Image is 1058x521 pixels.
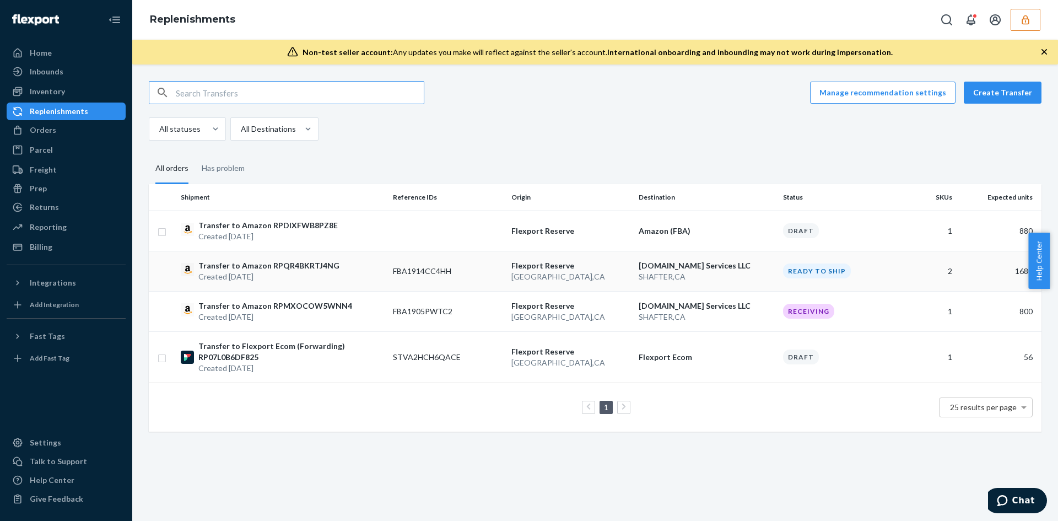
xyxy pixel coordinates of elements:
button: Open Search Box [936,9,958,31]
a: Home [7,44,126,62]
a: Replenishments [7,103,126,120]
div: Add Fast Tag [30,353,69,363]
div: Freight [30,164,57,175]
a: Freight [7,161,126,179]
th: Origin [507,184,634,211]
div: Draft [783,223,819,238]
div: Give Feedback [30,493,83,504]
div: All orders [155,154,188,184]
div: Fast Tags [30,331,65,342]
ol: breadcrumbs [141,4,244,36]
a: Parcel [7,141,126,159]
p: [GEOGRAPHIC_DATA] , CA [511,311,630,323]
td: FBA1905PWTC2 [388,291,507,331]
div: Draft [783,350,819,364]
p: Created [DATE] [198,271,339,282]
a: Help Center [7,471,126,489]
th: Expected units [957,184,1041,211]
td: 1 [897,331,957,383]
span: 25 results per page [950,402,1017,412]
button: Give Feedback [7,490,126,508]
p: SHAFTER , CA [639,271,774,282]
p: SHAFTER , CA [639,311,774,323]
a: Orders [7,121,126,139]
span: International onboarding and inbounding may not work during impersonation. [607,47,893,57]
img: Flexport logo [12,14,59,25]
a: Page 1 is your current page [602,402,611,412]
a: Inbounds [7,63,126,80]
div: Returns [30,202,59,213]
span: Non-test seller account: [303,47,393,57]
td: 1 [897,211,957,251]
div: Orders [30,125,56,136]
p: [DOMAIN_NAME] Services LLC [639,300,774,311]
p: [DOMAIN_NAME] Services LLC [639,260,774,271]
a: Returns [7,198,126,216]
a: Add Fast Tag [7,350,126,367]
p: Created [DATE] [198,231,338,242]
td: 2 [897,251,957,291]
a: Prep [7,180,126,197]
td: STVA2HCH6QACE [388,331,507,383]
th: Shipment [176,184,388,211]
p: [GEOGRAPHIC_DATA] , CA [511,271,630,282]
div: Reporting [30,222,67,233]
td: 1680 [957,251,1041,291]
th: Destination [634,184,779,211]
th: SKUs [897,184,957,211]
td: 1 [897,291,957,331]
button: Talk to Support [7,453,126,470]
div: Inbounds [30,66,63,77]
div: Billing [30,241,52,253]
div: Prep [30,183,47,194]
button: Open notifications [960,9,982,31]
div: Settings [30,437,61,448]
div: Replenishments [30,106,88,117]
p: Flexport Ecom [639,352,774,363]
div: Any updates you make will reflect against the seller's account. [303,47,893,58]
iframe: Opens a widget where you can chat to one of our agents [988,488,1047,515]
button: Create Transfer [964,82,1041,104]
a: Add Integration [7,296,126,314]
th: Reference IDs [388,184,507,211]
div: Talk to Support [30,456,87,467]
button: Manage recommendation settings [810,82,956,104]
td: 56 [957,331,1041,383]
button: Open account menu [984,9,1006,31]
div: Receiving [783,304,834,319]
input: All Destinations [240,123,241,135]
p: [GEOGRAPHIC_DATA] , CA [511,357,630,368]
a: Reporting [7,218,126,236]
div: Add Integration [30,300,79,309]
a: Billing [7,238,126,256]
div: All Destinations [241,123,296,135]
input: All statuses [158,123,159,135]
td: 880 [957,211,1041,251]
p: Created [DATE] [198,363,384,374]
p: Flexport Reserve [511,300,630,311]
a: Replenishments [150,13,235,25]
button: Fast Tags [7,327,126,345]
p: Created [DATE] [198,311,352,323]
div: Home [30,47,52,58]
td: FBA1914CC4HH [388,251,507,291]
a: Settings [7,434,126,452]
div: All statuses [159,123,201,135]
div: Ready to ship [783,264,851,278]
p: Transfer to Amazon RPQR4BKRTJ4NG [198,260,339,271]
div: Help Center [30,475,74,486]
button: Help Center [1028,233,1050,289]
p: Flexport Reserve [511,346,630,357]
td: 800 [957,291,1041,331]
div: Parcel [30,144,53,155]
p: Transfer to Flexport Ecom (Forwarding) RP07L0B6DF825 [198,341,384,363]
th: Status [779,184,897,211]
p: Transfer to Amazon RPMXOCOW5WNN4 [198,300,352,311]
p: Transfer to Amazon RPDIXFWB8PZ8E [198,220,338,231]
p: Flexport Reserve [511,225,630,237]
button: Integrations [7,274,126,292]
